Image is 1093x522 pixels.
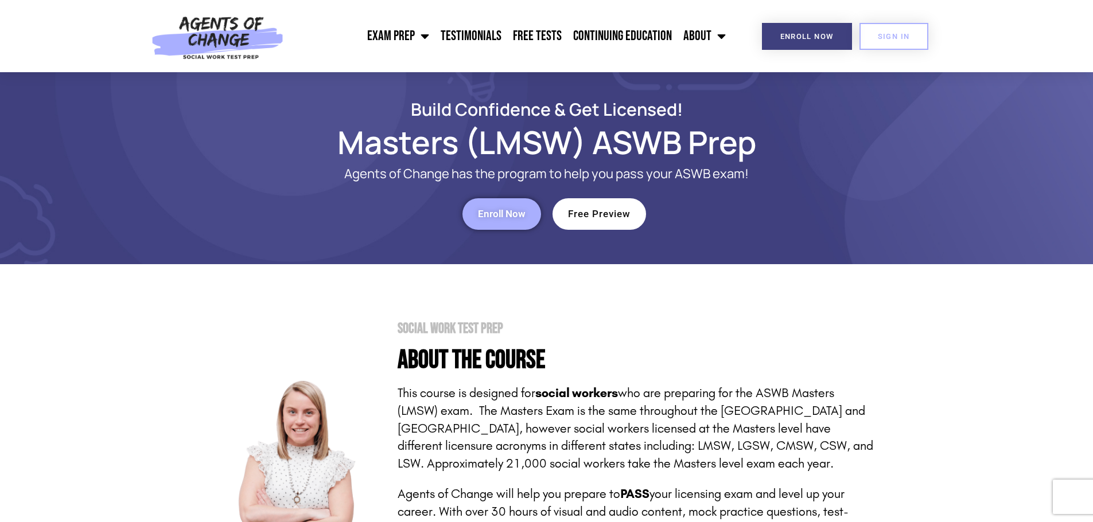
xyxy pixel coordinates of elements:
a: SIGN IN [859,23,928,50]
a: Free Tests [507,22,567,50]
a: About [678,22,732,50]
h2: Build Confidence & Get Licensed! [220,101,874,117]
span: Free Preview [568,209,631,219]
h2: Social Work Test Prep [398,321,874,336]
a: Free Preview [553,198,646,230]
h1: Masters (LMSW) ASWB Prep [220,129,874,155]
a: Exam Prep [361,22,435,50]
strong: PASS [620,486,649,501]
p: This course is designed for who are preparing for the ASWB Masters (LMSW) exam. The Masters Exam ... [398,384,874,473]
a: Continuing Education [567,22,678,50]
span: Enroll Now [478,209,526,219]
a: Testimonials [435,22,507,50]
p: Agents of Change has the program to help you pass your ASWB exam! [266,167,828,181]
span: SIGN IN [878,33,910,40]
a: Enroll Now [762,23,852,50]
h4: About the Course [398,347,874,373]
a: Enroll Now [462,198,541,230]
nav: Menu [290,22,732,50]
strong: social workers [535,386,618,401]
span: Enroll Now [780,33,834,40]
